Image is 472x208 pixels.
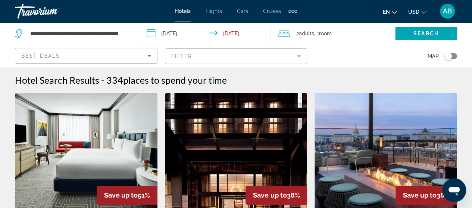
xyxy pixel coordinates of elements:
button: Check-in date: Sep 12, 2025 Check-out date: Sep 15, 2025 [139,22,271,45]
a: Hotels [175,8,191,14]
button: Filter [165,48,307,64]
h2: 334 [106,74,227,86]
a: Cruises [263,8,281,14]
span: , 1 [314,28,332,39]
div: 38% [246,186,307,205]
span: Save up to [104,191,138,199]
span: Best Deals [21,53,60,59]
span: Search [413,31,439,36]
button: Change language [383,6,397,17]
button: Search [395,27,457,40]
button: Extra navigation items [288,5,297,17]
div: 38% [396,186,457,205]
span: Room [319,31,332,36]
span: 2 [296,28,314,39]
span: - [101,74,104,86]
span: Adults [299,31,314,36]
h1: Hotel Search Results [15,74,99,86]
span: AB [443,7,452,15]
button: Change currency [408,6,426,17]
a: Cars [237,8,248,14]
button: Toggle map [439,53,457,60]
a: Travorium [15,1,90,21]
button: User Menu [438,3,457,19]
span: Save up to [403,191,437,199]
mat-select: Sort by [21,51,151,60]
button: Travelers: 2 adults, 0 children [271,22,395,45]
span: places to spend your time [123,74,227,86]
span: Save up to [253,191,287,199]
span: USD [408,9,419,15]
iframe: Button to launch messaging window [442,178,466,202]
span: Map [428,51,439,61]
div: 51% [97,186,157,205]
a: Flights [206,8,222,14]
span: en [383,9,390,15]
